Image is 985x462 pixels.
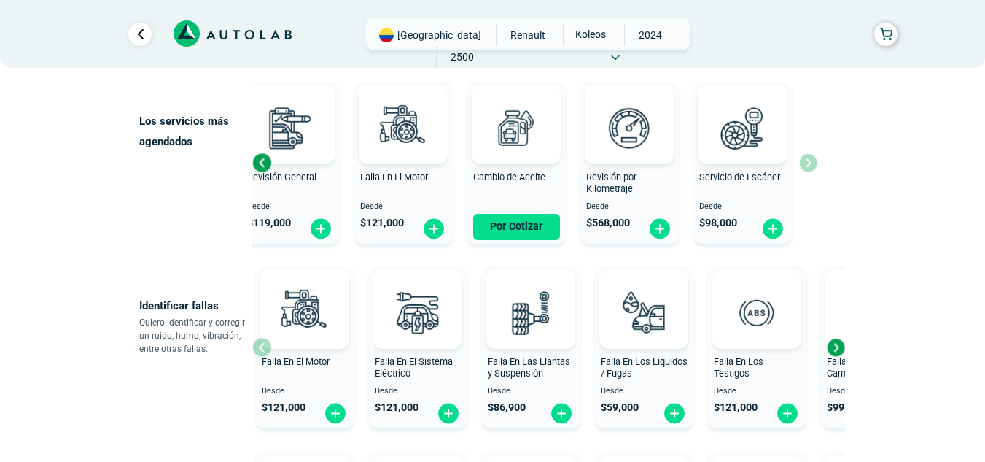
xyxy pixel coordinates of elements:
img: diagnostic_engine-v3.svg [273,280,337,344]
img: AD0BCuuxAAAAAElFTkSuQmCC [268,88,312,132]
span: 2024 [625,24,677,46]
span: [GEOGRAPHIC_DATA] [397,28,481,42]
span: Desde [247,202,334,212]
span: $ 121,000 [360,217,404,229]
button: Por Cotizar [473,214,560,240]
img: revision_general-v3.svg [258,96,322,160]
button: Falla En El Sistema Eléctrico Desde $121,000 [369,266,467,428]
span: $ 568,000 [586,217,630,229]
span: Desde [488,387,575,396]
span: $ 121,000 [714,401,758,414]
span: Revisión por Kilometraje [586,172,636,195]
span: Desde [360,202,447,212]
img: fi_plus-circle2.svg [761,217,785,240]
img: fi_plus-circle2.svg [663,402,686,425]
span: Falla En Los Liquidos / Fugas [601,356,688,380]
button: Revisión General Desde $119,000 [241,82,340,244]
img: AD0BCuuxAAAAAElFTkSuQmCC [509,273,553,317]
button: Falla En Las Llantas y Suspensión Desde $86,900 [482,266,580,428]
span: Servicio de Escáner [699,172,780,182]
img: cambio_de_aceite-v3.svg [484,96,548,160]
span: $ 121,000 [375,401,418,414]
span: Falla En El Motor [360,172,428,182]
span: KOLEOS [564,24,615,45]
span: $ 119,000 [247,217,291,229]
span: $ 98,000 [699,217,737,229]
img: fi_plus-circle2.svg [437,402,460,425]
img: Flag of COLOMBIA [379,28,394,42]
button: Revisión por Kilometraje Desde $568,000 [580,82,679,244]
img: diagnostic_gota-de-sangre-v3.svg [612,280,676,344]
span: Falla En Las Llantas y Suspensión [488,356,570,380]
button: Falla En Los Testigos Desde $121,000 [708,266,806,428]
span: 2500 [437,46,488,68]
img: fi_plus-circle2.svg [648,217,671,240]
span: Cambio de Aceite [473,172,545,182]
span: Falla En Los Testigos [714,356,763,380]
img: fi_plus-circle2.svg [550,402,573,425]
img: AD0BCuuxAAAAAElFTkSuQmCC [622,273,666,317]
img: AD0BCuuxAAAAAElFTkSuQmCC [720,88,764,132]
span: Desde [586,202,673,212]
img: AD0BCuuxAAAAAElFTkSuQmCC [396,273,440,317]
span: Desde [375,387,462,396]
a: Ir al paso anterior [128,23,152,46]
p: Quiero identificar y corregir un ruido, humo, vibración, entre otras fallas. [139,316,252,355]
span: Falla En La Caja de Cambio [827,356,904,380]
img: AD0BCuuxAAAAAElFTkSuQmCC [494,88,538,132]
button: Falla En Los Liquidos / Fugas Desde $59,000 [595,266,693,428]
img: diagnostic_suspension-v3.svg [499,280,563,344]
img: diagnostic_engine-v3.svg [371,96,435,160]
span: RENAULT [502,24,554,46]
img: AD0BCuuxAAAAAElFTkSuQmCC [283,273,327,317]
span: Desde [601,387,688,396]
p: Los servicios más agendados [139,111,252,152]
span: Desde [827,387,914,396]
span: $ 99,000 [827,401,865,414]
span: $ 86,900 [488,401,526,414]
img: fi_plus-circle2.svg [776,402,799,425]
button: Cambio de Aceite Por Cotizar [467,82,566,244]
span: Falla En El Motor [262,356,330,367]
button: Falla En La Caja de Cambio Desde $99,000 [821,266,919,428]
button: Servicio de Escáner Desde $98,000 [693,82,792,244]
img: revision_por_kilometraje-v3.svg [597,96,661,160]
span: Desde [699,202,786,212]
button: Falla En El Motor Desde $121,000 [354,82,453,244]
button: Falla En El Motor Desde $121,000 [256,266,354,428]
img: diagnostic_diagnostic_abs-v3.svg [725,280,789,344]
span: Desde [714,387,801,396]
p: Identificar fallas [139,296,252,316]
img: fi_plus-circle2.svg [422,217,445,240]
img: fi_plus-circle2.svg [309,217,332,240]
span: $ 121,000 [262,401,305,414]
span: $ 59,000 [601,401,639,414]
img: fi_plus-circle2.svg [324,402,347,425]
span: Revisión General [247,172,316,182]
span: Desde [262,387,349,396]
div: Previous slide [251,152,273,174]
div: Next slide [825,336,846,358]
img: escaner-v3.svg [710,96,774,160]
img: AD0BCuuxAAAAAElFTkSuQmCC [735,273,779,317]
img: AD0BCuuxAAAAAElFTkSuQmCC [607,88,651,132]
img: diagnostic_caja-de-cambios-v3.svg [838,280,902,344]
span: Falla En El Sistema Eléctrico [375,356,453,380]
img: diagnostic_bombilla-v3.svg [386,280,450,344]
img: AD0BCuuxAAAAAElFTkSuQmCC [381,88,425,132]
